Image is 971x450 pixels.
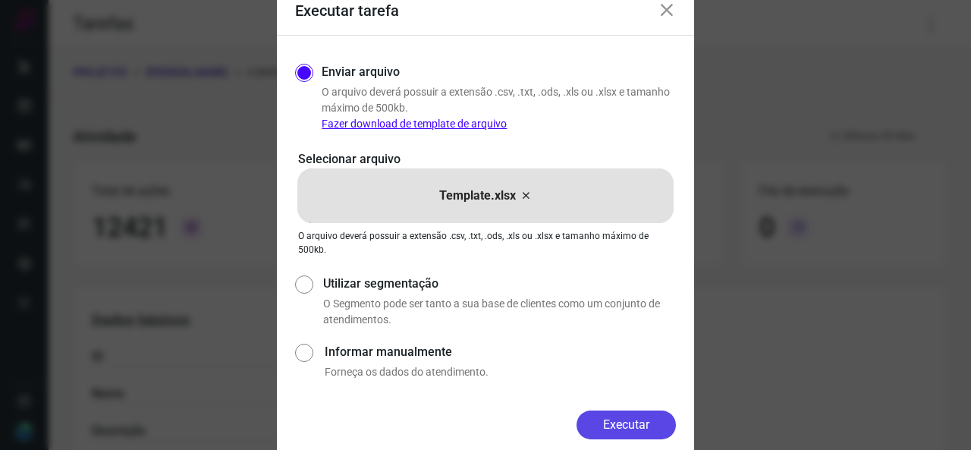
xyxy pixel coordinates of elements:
p: Forneça os dados do atendimento. [325,364,676,380]
p: O arquivo deverá possuir a extensão .csv, .txt, .ods, .xls ou .xlsx e tamanho máximo de 500kb. [298,229,673,256]
p: O arquivo deverá possuir a extensão .csv, .txt, .ods, .xls ou .xlsx e tamanho máximo de 500kb. [322,84,676,132]
p: O Segmento pode ser tanto a sua base de clientes como um conjunto de atendimentos. [323,296,676,328]
label: Utilizar segmentação [323,275,676,293]
label: Informar manualmente [325,343,676,361]
label: Enviar arquivo [322,63,400,81]
button: Executar [577,411,676,439]
p: Selecionar arquivo [298,150,673,168]
a: Fazer download de template de arquivo [322,118,507,130]
p: Template.xlsx [439,187,516,205]
h3: Executar tarefa [295,2,399,20]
